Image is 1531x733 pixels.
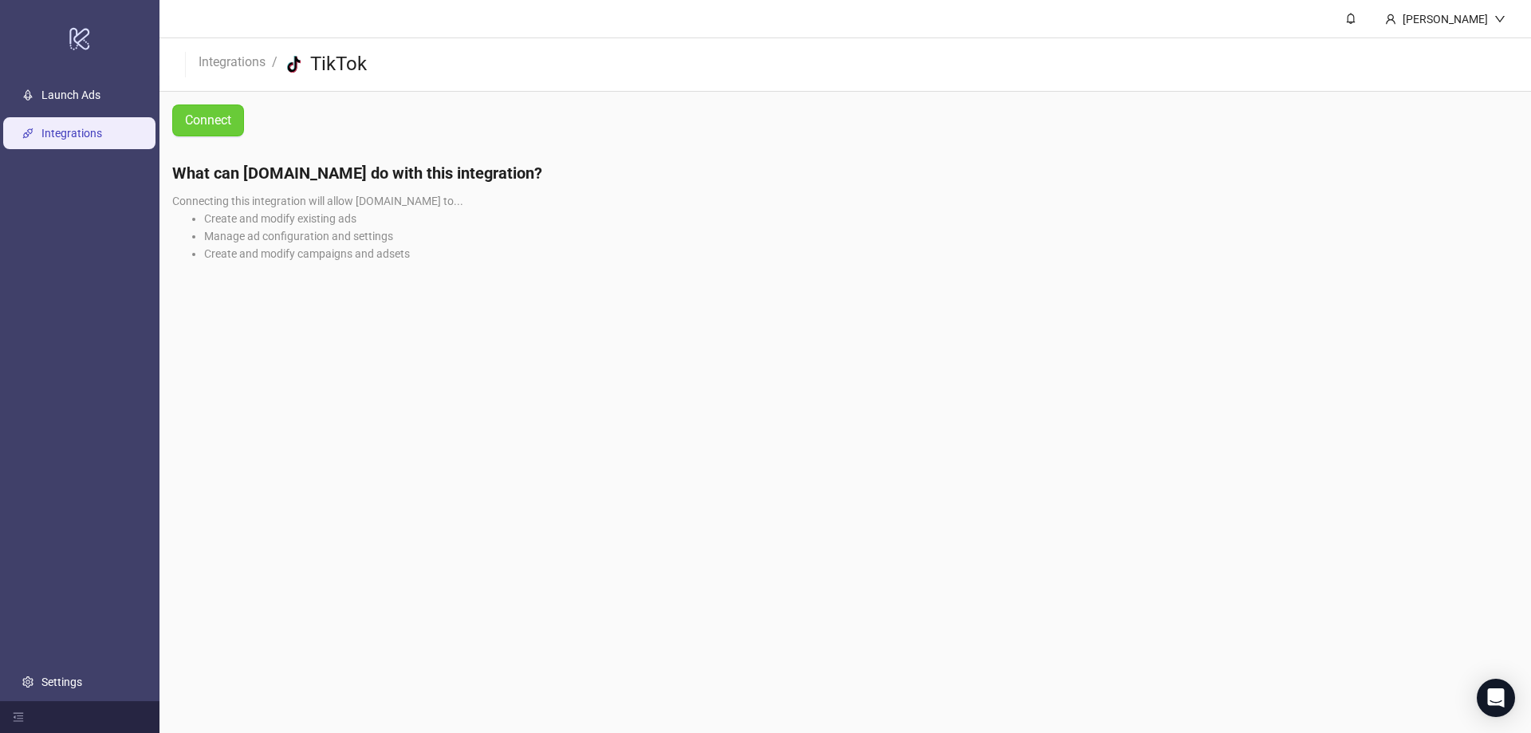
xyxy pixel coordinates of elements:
button: Connect [172,104,244,136]
a: Integrations [41,128,102,140]
h3: TikTok [310,52,367,77]
div: [PERSON_NAME] [1396,10,1494,28]
span: down [1494,14,1505,25]
span: Connecting this integration will allow [DOMAIN_NAME] to... [172,195,463,207]
span: Connect [185,113,231,128]
span: user [1385,14,1396,25]
span: menu-fold [13,711,24,723]
li: / [272,52,277,77]
li: Create and modify campaigns and adsets [204,245,1518,262]
h4: What can [DOMAIN_NAME] do with this integration? [172,162,1518,184]
a: Settings [41,676,82,688]
li: Manage ad configuration and settings [204,227,1518,245]
li: Create and modify existing ads [204,210,1518,227]
div: Open Intercom Messenger [1477,679,1515,717]
a: Launch Ads [41,89,100,102]
span: bell [1345,13,1356,24]
a: Integrations [195,52,269,69]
